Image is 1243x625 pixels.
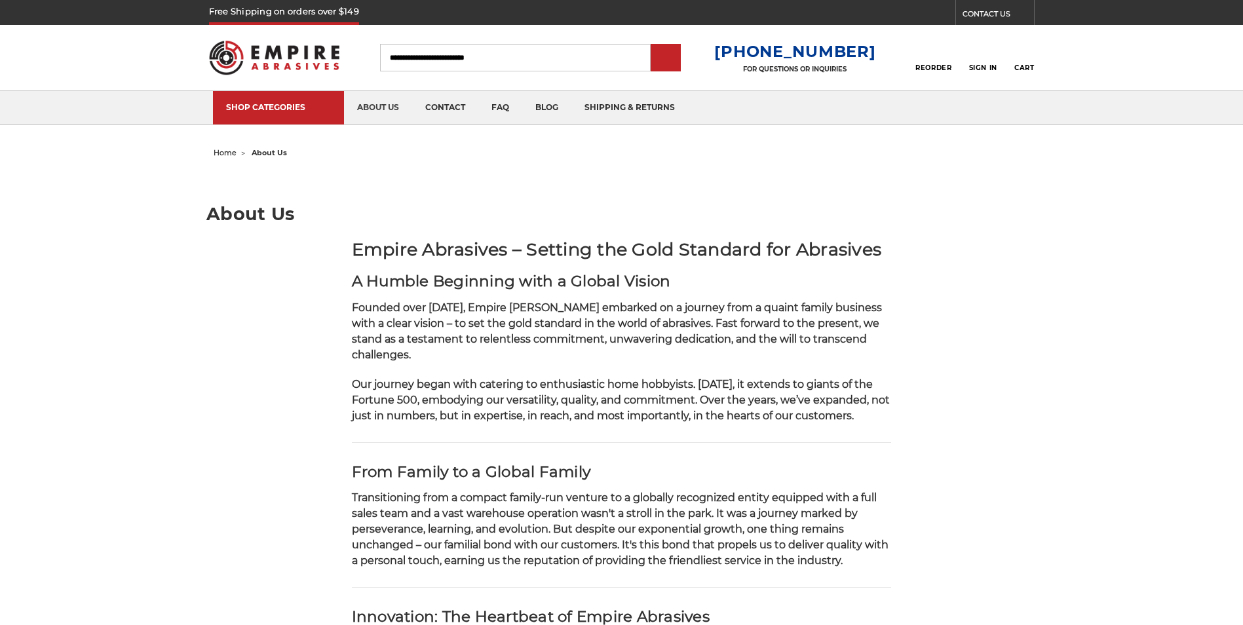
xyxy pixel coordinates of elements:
a: blog [522,91,571,124]
a: Reorder [915,43,951,71]
a: Cart [1014,43,1034,72]
span: Transitioning from a compact family-run venture to a globally recognized entity equipped with a f... [352,491,889,567]
span: Sign In [969,64,997,72]
span: about us [252,148,287,157]
a: faq [478,91,522,124]
div: SHOP CATEGORIES [226,102,331,112]
a: [PHONE_NUMBER] [714,42,875,61]
span: Reorder [915,64,951,72]
strong: From Family to a Global Family [352,463,591,481]
span: Cart [1014,64,1034,72]
input: Submit [653,45,679,71]
a: about us [344,91,412,124]
a: home [214,148,237,157]
strong: Empire Abrasives – Setting the Gold Standard for Abrasives [352,238,882,260]
span: Our journey began with catering to enthusiastic home hobbyists. [DATE], it extends to giants of t... [352,378,890,422]
a: contact [412,91,478,124]
a: CONTACT US [963,7,1034,25]
strong: A Humble Beginning with a Global Vision [352,272,671,290]
a: shipping & returns [571,91,688,124]
span: Founded over [DATE], Empire [PERSON_NAME] embarked on a journey from a quaint family business wit... [352,301,882,361]
h1: About Us [206,205,1037,223]
p: FOR QUESTIONS OR INQUIRIES [714,65,875,73]
img: Empire Abrasives [209,32,340,83]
